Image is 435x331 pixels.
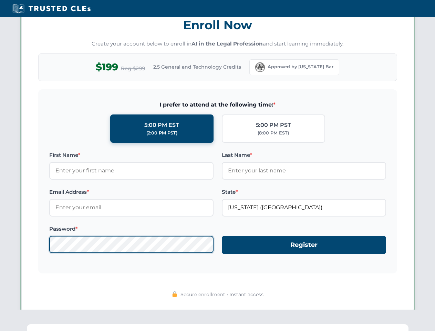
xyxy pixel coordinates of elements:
[222,151,386,159] label: Last Name
[180,291,263,298] span: Secure enrollment • Instant access
[49,100,386,109] span: I prefer to attend at the following time:
[121,64,145,73] span: Reg $299
[144,121,179,130] div: 5:00 PM EST
[10,3,93,14] img: Trusted CLEs
[222,162,386,179] input: Enter your last name
[268,63,333,70] span: Approved by [US_STATE] Bar
[49,162,214,179] input: Enter your first name
[96,59,118,75] span: $199
[255,62,265,72] img: Florida Bar
[222,236,386,254] button: Register
[222,199,386,216] input: Florida (FL)
[49,225,214,233] label: Password
[222,188,386,196] label: State
[49,151,214,159] label: First Name
[38,14,397,36] h3: Enroll Now
[258,130,289,137] div: (8:00 PM EST)
[153,63,241,71] span: 2.5 General and Technology Credits
[172,291,177,297] img: 🔒
[146,130,177,137] div: (2:00 PM PST)
[191,40,263,47] strong: AI in the Legal Profession
[49,188,214,196] label: Email Address
[49,199,214,216] input: Enter your email
[38,40,397,48] p: Create your account below to enroll in and start learning immediately.
[256,121,291,130] div: 5:00 PM PST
